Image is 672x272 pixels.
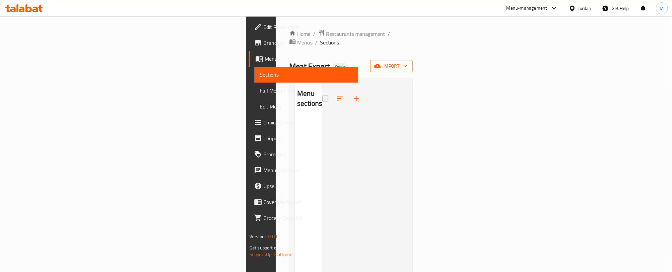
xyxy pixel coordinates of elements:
div: Menu-management [506,4,547,12]
a: Coupons [249,130,358,146]
span: Coverage Report [263,198,353,206]
span: Menus [265,55,353,63]
span: Full Menu View [260,87,353,95]
a: Support.OpsPlatform [249,250,292,259]
button: import [370,60,413,72]
span: Upsell [263,182,353,190]
span: Edit Restaurant [263,23,353,31]
span: Branches [263,39,353,47]
a: Edit Restaurant [249,19,358,35]
span: 1.0.0 [267,232,277,241]
a: Menu disclaimer [249,162,358,178]
a: Edit Menu [254,99,358,114]
span: Edit Menu [260,102,353,110]
span: Sections [260,71,353,79]
span: Grocery Checklist [263,214,353,222]
span: M [660,5,664,12]
span: Choice Groups [263,118,353,126]
a: Full Menu View [254,83,358,99]
a: Choice Groups [249,114,358,130]
span: import [375,62,407,70]
a: Coverage Report [249,194,358,210]
span: Version: [249,232,266,241]
a: Branches [249,35,358,51]
span: Promotions [263,150,353,158]
span: Coupons [263,134,353,142]
a: Sections [254,67,358,83]
span: Menu disclaimer [263,166,353,174]
li: / [388,30,390,38]
a: Grocery Checklist [249,210,358,226]
span: Get support on: [249,243,280,252]
button: Add section [348,91,364,106]
a: Menus [249,51,358,67]
a: Upsell [249,178,358,194]
a: Promotions [249,146,358,162]
div: Jordan [578,5,591,12]
nav: Menu sections [295,114,323,120]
